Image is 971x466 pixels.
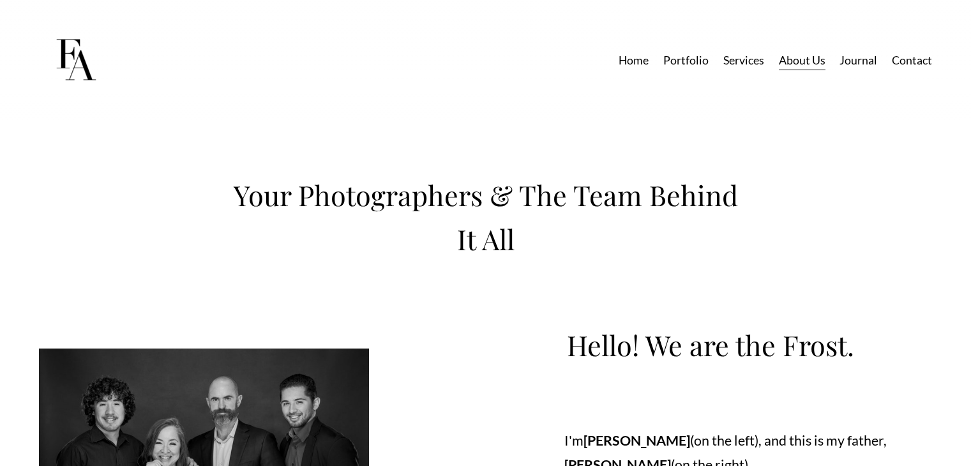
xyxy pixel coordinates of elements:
[489,323,932,367] h2: Hello! We are the Frost.
[619,49,649,71] a: Home
[839,49,877,71] a: Journal
[723,49,764,71] a: Services
[583,432,690,449] strong: [PERSON_NAME]
[892,49,932,71] a: Contact
[663,49,709,71] a: Portfolio
[39,24,112,97] img: Frost Artistry
[779,49,825,71] a: About Us
[227,173,745,262] h2: Your Photographers & The Team Behind It All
